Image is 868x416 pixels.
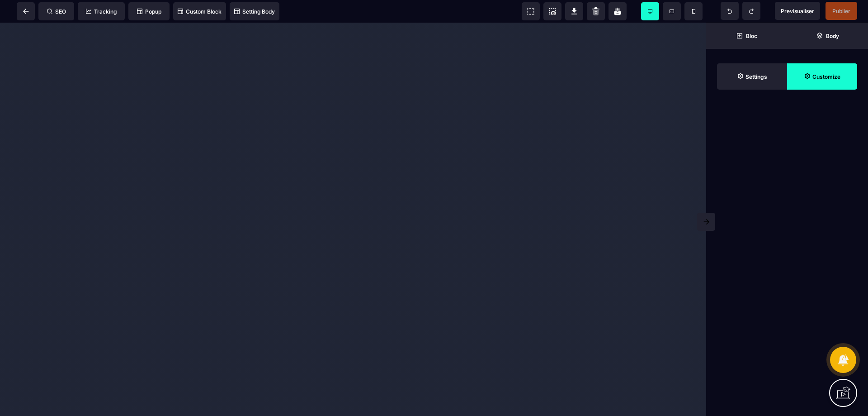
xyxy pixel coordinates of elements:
[178,8,222,15] span: Custom Block
[137,8,161,15] span: Popup
[745,73,767,80] strong: Settings
[781,8,814,14] span: Previsualiser
[706,23,787,49] span: Open Blocks
[47,8,66,15] span: SEO
[826,33,839,39] strong: Body
[787,63,857,90] span: Open Style Manager
[543,2,561,20] span: Screenshot
[787,23,868,49] span: Open Layer Manager
[775,2,820,20] span: Preview
[86,8,117,15] span: Tracking
[717,63,787,90] span: Settings
[812,73,840,80] strong: Customize
[746,33,757,39] strong: Bloc
[234,8,275,15] span: Setting Body
[832,8,850,14] span: Publier
[522,2,540,20] span: View components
